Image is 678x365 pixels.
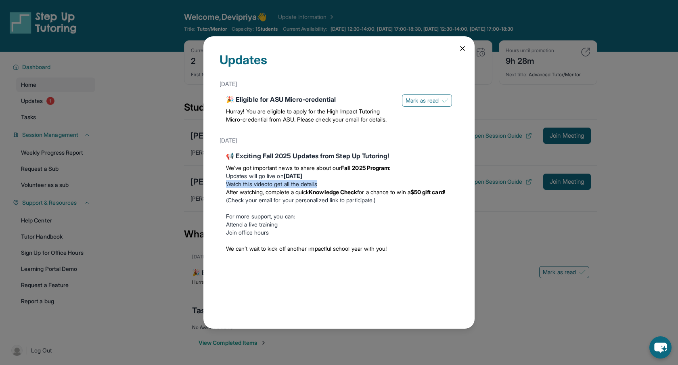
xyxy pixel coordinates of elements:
strong: $50 gift card [410,189,444,195]
div: 🎉 Eligible for ASU Micro-credential [226,94,395,104]
span: for a chance to win a [357,189,410,195]
strong: Knowledge Check [309,189,357,195]
a: Attend a live training [226,221,278,228]
span: We’ve got important news to share about our [226,164,341,171]
span: We can’t wait to kick off another impactful school year with you! [226,245,387,252]
button: chat-button [649,336,672,359]
div: [DATE] [220,77,458,91]
span: Hurray! You are eligible to apply for the High Impact Tutoring Micro-credential from ASU. Please ... [226,108,387,123]
div: [DATE] [220,133,458,148]
span: ! [444,189,445,195]
span: Mark as read [406,96,439,105]
a: Watch this video [226,180,268,187]
li: Updates will go live on [226,172,452,180]
li: (Check your email for your personalized link to participate.) [226,188,452,204]
button: Mark as read [402,94,452,107]
div: 📢 Exciting Fall 2025 Updates from Step Up Tutoring! [226,151,452,161]
div: Updates [220,52,458,77]
a: Join office hours [226,229,269,236]
li: to get all the details [226,180,452,188]
img: Mark as read [442,97,448,104]
span: After watching, complete a quick [226,189,309,195]
strong: Fall 2025 Program: [341,164,391,171]
strong: [DATE] [284,172,302,179]
p: For more support, you can: [226,212,452,220]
